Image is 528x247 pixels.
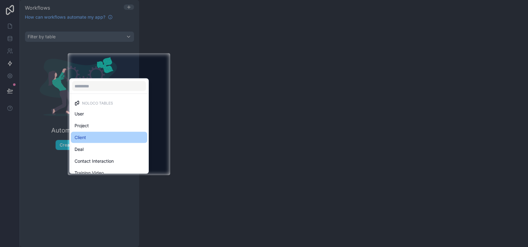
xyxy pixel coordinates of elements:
span: Project [75,122,89,129]
span: User [75,110,84,118]
span: Training Video [75,169,104,177]
iframe: Tooltip [170,93,275,136]
span: Deal [75,146,84,153]
span: Contact Interaction [75,157,114,165]
span: Noloco tables [82,101,113,106]
span: Client [75,134,86,141]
